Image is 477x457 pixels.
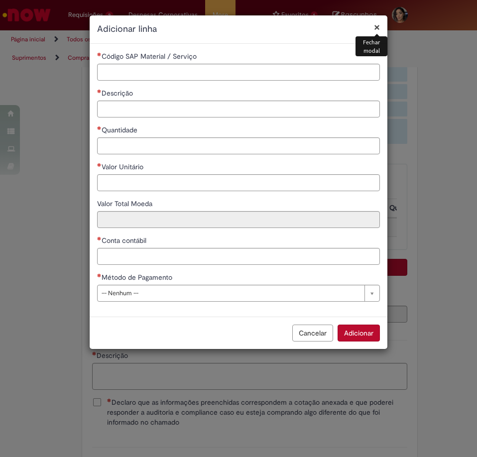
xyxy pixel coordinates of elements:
[102,125,139,134] span: Quantidade
[97,64,380,81] input: Código SAP Material / Serviço
[97,248,380,265] input: Conta contábil
[97,126,102,130] span: Necessários
[356,36,387,56] div: Fechar modal
[338,325,380,342] button: Adicionar
[102,285,359,301] span: -- Nenhum --
[97,163,102,167] span: Necessários
[102,162,145,171] span: Valor Unitário
[97,23,380,36] h2: Adicionar linha
[292,325,333,342] button: Cancelar
[102,236,148,245] span: Conta contábil
[97,273,102,277] span: Necessários
[97,52,102,56] span: Necessários
[97,137,380,154] input: Quantidade
[97,101,380,117] input: Descrição
[97,236,102,240] span: Necessários
[97,211,380,228] input: Valor Total Moeda
[374,22,380,32] button: Fechar modal
[102,52,199,61] span: Código SAP Material / Serviço
[102,273,174,282] span: Método de Pagamento
[97,89,102,93] span: Necessários
[97,174,380,191] input: Valor Unitário
[97,199,154,208] span: Somente leitura - Valor Total Moeda
[102,89,135,98] span: Descrição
